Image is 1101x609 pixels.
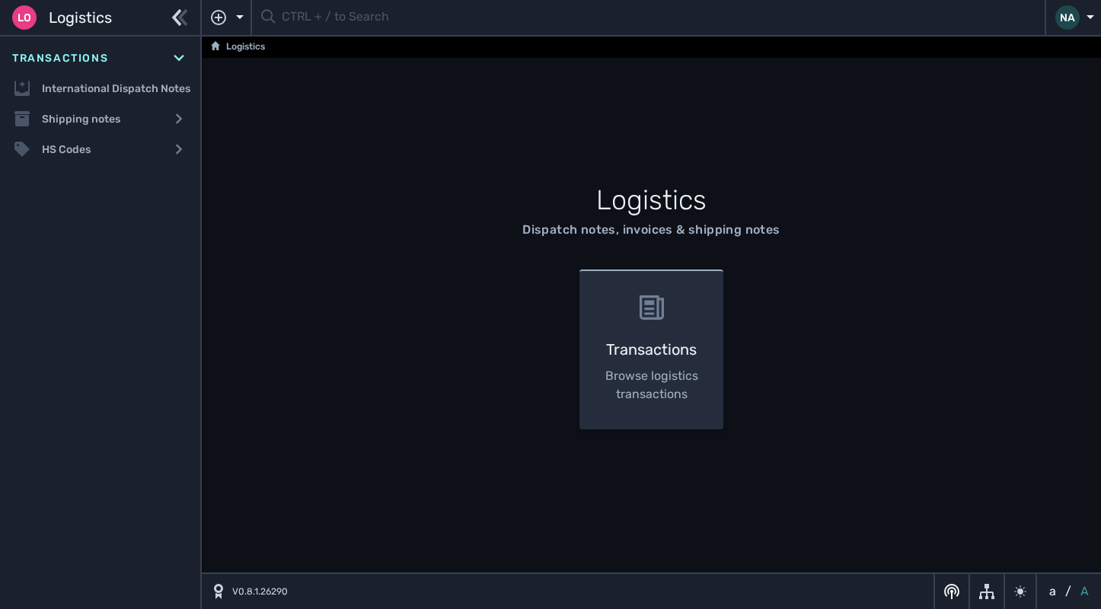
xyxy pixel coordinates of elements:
div: Dispatch notes, invoices & shipping notes [522,221,780,239]
button: A [1077,582,1092,601]
h3: Transactions [604,338,699,361]
input: CTRL + / to Search [282,3,1036,33]
p: Browse logistics transactions [604,367,699,403]
div: NA [1055,5,1080,30]
a: Logistics [211,38,265,56]
h1: Logistics [327,180,977,221]
span: Logistics [49,6,112,29]
span: / [1065,582,1071,601]
button: a [1046,582,1059,601]
span: V0.8.1.26290 [232,585,288,598]
span: Transactions [12,50,108,66]
a: Transactions Browse logistics transactions [570,269,732,429]
div: Lo [12,5,37,30]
